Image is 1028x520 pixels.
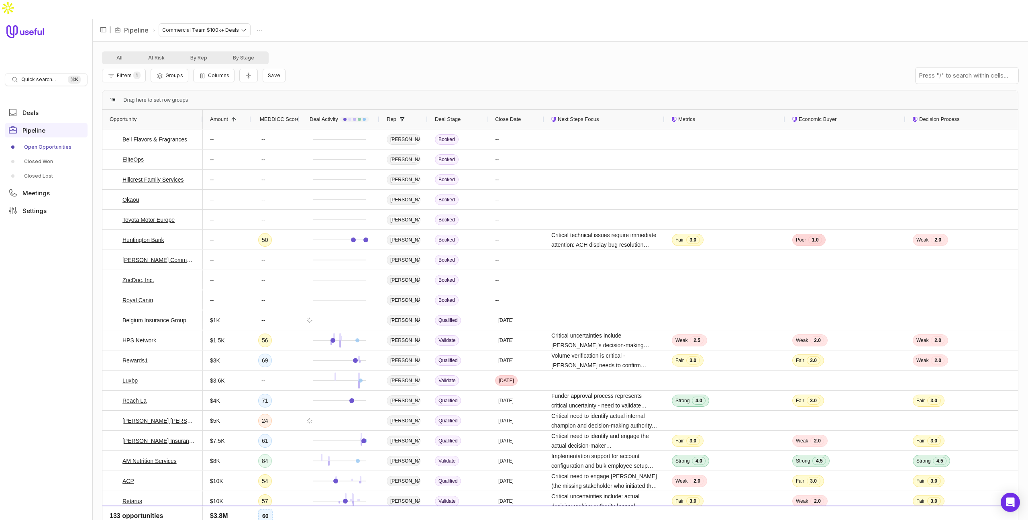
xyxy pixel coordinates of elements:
[220,53,267,63] button: By Stage
[675,478,687,484] span: Weak
[122,436,196,446] a: [PERSON_NAME] Insurance Agency
[498,458,514,464] time: [DATE]
[488,170,544,189] div: --
[488,149,544,169] div: --
[387,456,420,466] span: [PERSON_NAME]
[551,230,657,250] span: Critical technical issues require immediate attention: ACH display bug resolution (marked high pr...
[551,351,657,370] span: Volume verification is critical - [PERSON_NAME] needs to confirm whether total annual volume (inc...
[5,123,88,137] a: Pipeline
[488,190,544,209] div: --
[692,457,706,465] span: 4.0
[210,456,220,466] span: $8K
[5,170,88,182] a: Closed Lost
[177,53,220,63] button: By Rep
[210,255,214,265] span: --
[808,236,822,244] span: 1.0
[253,24,265,36] button: Actions
[258,374,268,387] div: --
[488,270,544,290] div: --
[927,497,941,505] span: 3.0
[258,193,268,206] div: --
[488,250,544,270] div: --
[5,155,88,168] a: Closed Won
[435,194,459,205] span: Booked
[387,355,420,366] span: [PERSON_NAME]
[498,498,514,504] time: [DATE]
[260,115,299,124] span: MEDDICC Score
[916,357,928,364] span: Weak
[258,434,272,448] div: 61
[210,295,214,305] span: --
[210,376,225,385] span: $3.6K
[208,72,229,78] span: Columns
[387,416,420,426] span: [PERSON_NAME]
[258,173,268,186] div: --
[310,115,338,124] span: Deal Activity
[122,295,153,305] a: Royal Canin
[387,375,420,386] span: [PERSON_NAME]
[807,397,820,405] span: 3.0
[387,295,420,305] span: [PERSON_NAME]
[435,456,459,466] span: Validate
[135,53,177,63] button: At Risk
[796,357,804,364] span: Fair
[498,418,514,424] time: [DATE]
[122,396,147,405] a: Reach La
[551,431,657,450] span: Critical need to identify and engage the actual decision-maker ([PERSON_NAME]'s boss), understand...
[916,68,1018,84] input: Press "/" to search within cells...
[117,72,132,78] span: Filters
[258,274,268,287] div: --
[258,414,272,428] div: 24
[810,437,824,445] span: 2.0
[210,195,214,205] span: --
[435,154,459,165] span: Booked
[387,395,420,406] span: [PERSON_NAME]
[933,457,946,465] span: 4.5
[122,496,142,506] a: Retarus
[792,110,898,129] div: Economic Buyer
[122,195,139,205] a: Okaou
[122,315,186,325] a: Belgium Insurance Group
[931,356,944,364] span: 2.0
[498,337,514,344] time: [DATE]
[435,335,459,346] span: Validate
[796,458,810,464] span: Strong
[435,134,459,145] span: Booked
[435,174,459,185] span: Booked
[122,275,154,285] a: ZocDoc, Inc.
[916,397,925,404] span: Fair
[122,215,175,225] a: Toyota Motor Europe
[258,153,268,166] div: --
[435,315,461,326] span: Qualified
[122,456,177,466] a: AM Nutrition Services
[124,25,149,35] a: Pipeline
[558,115,599,124] span: Next Steps Focus
[551,451,657,471] span: Implementation support for account configuration and bulk employee setup process. [PERSON_NAME]'s...
[675,438,684,444] span: Fair
[387,134,420,145] span: [PERSON_NAME]
[675,458,689,464] span: Strong
[498,438,514,444] time: [DATE]
[387,275,420,285] span: [PERSON_NAME]
[916,337,928,344] span: Weak
[913,110,1019,129] div: Decision Process
[686,356,700,364] span: 3.0
[387,315,420,326] span: [PERSON_NAME]
[258,233,272,247] div: 50
[927,477,941,485] span: 3.0
[435,395,461,406] span: Qualified
[210,115,228,124] span: Amount
[796,397,804,404] span: Fair
[210,155,214,164] span: --
[675,237,684,243] span: Fair
[488,230,544,250] div: --
[109,25,111,35] span: |
[258,294,268,307] div: --
[810,497,824,505] span: 2.0
[122,175,184,184] a: Hillcrest Family Services
[122,155,144,164] a: EliteOps
[210,356,220,365] span: $3K
[796,337,808,344] span: Weak
[675,337,687,344] span: Weak
[21,76,56,83] span: Quick search...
